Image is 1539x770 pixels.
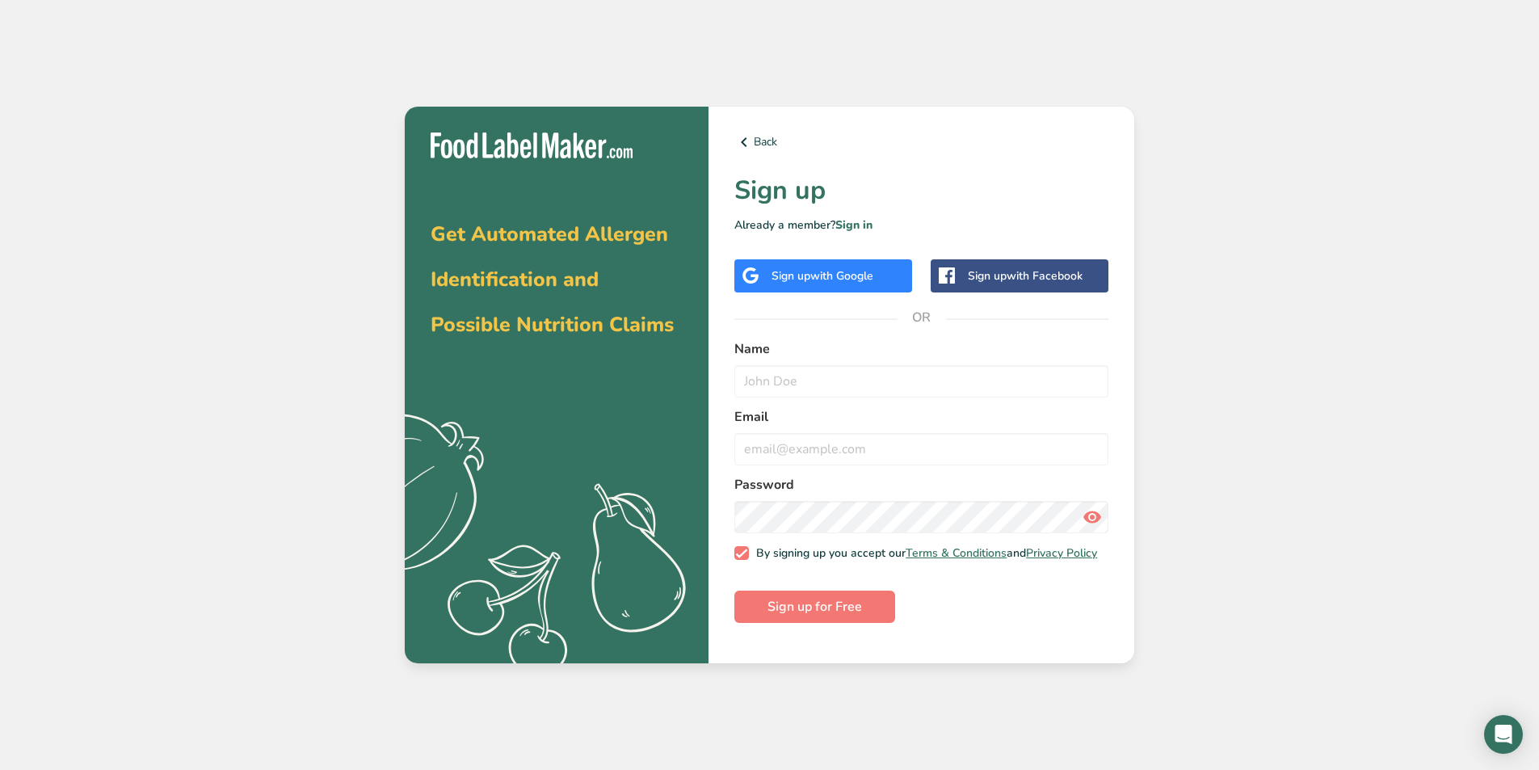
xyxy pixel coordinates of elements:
p: Already a member? [734,217,1108,234]
span: with Facebook [1007,268,1083,284]
input: email@example.com [734,433,1108,465]
span: Sign up for Free [767,597,862,616]
label: Name [734,339,1108,359]
div: Open Intercom Messenger [1484,715,1523,754]
h1: Sign up [734,171,1108,210]
a: Back [734,133,1108,152]
span: By signing up you accept our and [749,546,1098,561]
input: John Doe [734,365,1108,398]
div: Sign up [968,267,1083,284]
span: Get Automated Allergen Identification and Possible Nutrition Claims [431,221,674,339]
img: Food Label Maker [431,133,633,159]
label: Email [734,407,1108,427]
span: OR [898,293,946,342]
button: Sign up for Free [734,591,895,623]
div: Sign up [772,267,873,284]
span: with Google [810,268,873,284]
a: Sign in [835,217,873,233]
a: Privacy Policy [1026,545,1097,561]
a: Terms & Conditions [906,545,1007,561]
label: Password [734,475,1108,494]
